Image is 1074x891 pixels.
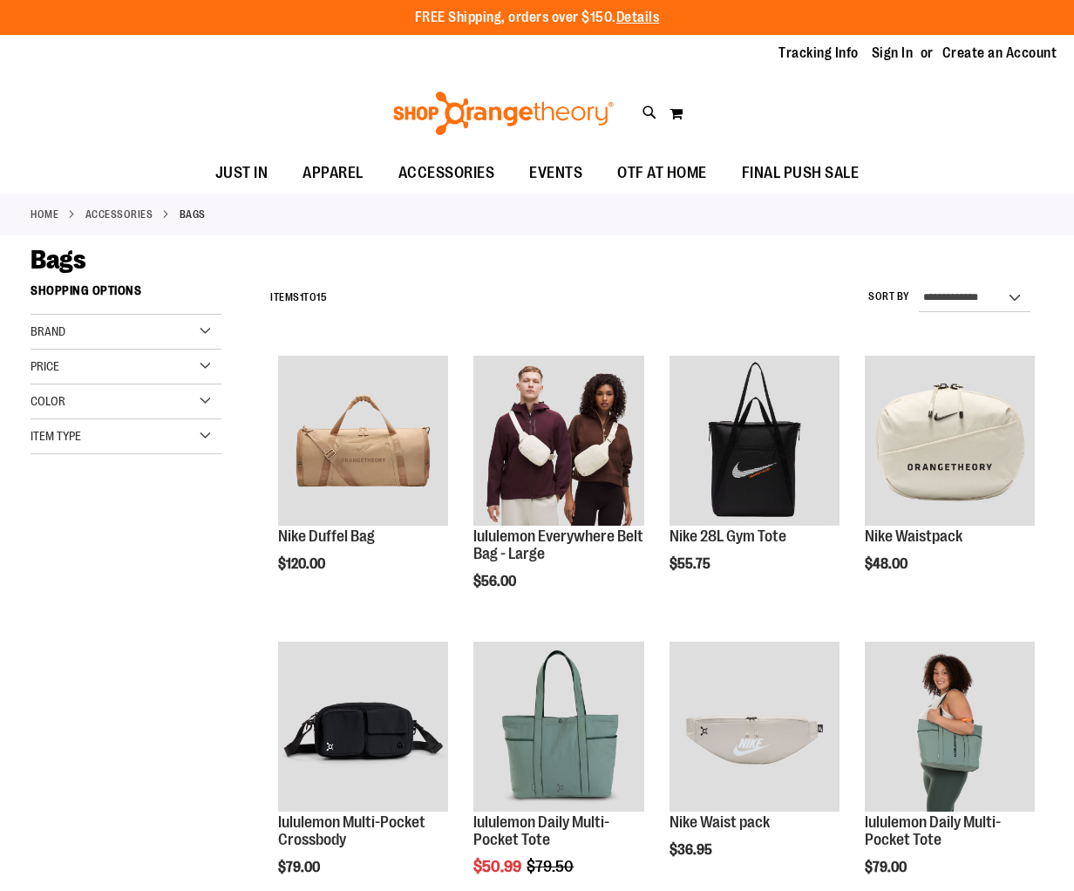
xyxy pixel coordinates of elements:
[473,574,519,589] span: $56.00
[278,356,448,526] img: Nike Duffel Bag
[31,394,65,408] span: Color
[670,556,713,572] span: $55.75
[865,356,1035,526] img: Nike Waistpack
[473,356,643,528] a: lululemon Everywhere Belt Bag - Large
[670,356,839,526] img: Nike 28L Gym Tote
[865,556,910,572] span: $48.00
[670,842,715,858] span: $36.95
[942,44,1057,63] a: Create an Account
[31,245,85,275] span: Bags
[415,8,660,28] p: FREE Shipping, orders over $150.
[473,813,609,848] a: lululemon Daily Multi-Pocket Tote
[617,153,707,193] span: OTF AT HOME
[865,642,1035,812] img: Main view of 2024 Convention lululemon Daily Multi-Pocket Tote
[529,153,582,193] span: EVENTS
[215,153,268,193] span: JUST IN
[31,275,221,315] strong: Shopping Options
[670,356,839,528] a: Nike 28L Gym Tote
[865,860,909,875] span: $79.00
[473,642,643,812] img: lululemon Daily Multi-Pocket Tote
[616,10,660,25] a: Details
[269,347,457,616] div: product
[778,44,859,63] a: Tracking Info
[865,642,1035,814] a: Main view of 2024 Convention lululemon Daily Multi-Pocket Tote
[278,556,328,572] span: $120.00
[670,527,786,545] a: Nike 28L Gym Tote
[670,642,839,812] img: Main view of 2024 Convention Nike Waistpack
[278,642,448,812] img: lululemon Multi-Pocket Crossbody
[473,642,643,814] a: lululemon Daily Multi-Pocket Tote
[278,527,375,545] a: Nike Duffel Bag
[527,858,576,875] span: $79.50
[465,347,652,634] div: product
[278,642,448,814] a: lululemon Multi-Pocket Crossbody
[724,153,877,194] a: FINAL PUSH SALE
[661,347,848,616] div: product
[278,860,323,875] span: $79.00
[285,153,381,194] a: APPAREL
[85,207,153,222] a: ACCESSORIES
[180,207,206,222] strong: Bags
[872,44,914,63] a: Sign In
[31,324,65,338] span: Brand
[31,207,58,222] a: Home
[270,284,327,311] h2: Items to
[865,527,962,545] a: Nike Waistpack
[302,153,364,193] span: APPAREL
[198,153,286,194] a: JUST IN
[868,289,910,304] label: Sort By
[381,153,513,193] a: ACCESSORIES
[512,153,600,194] a: EVENTS
[600,153,724,194] a: OTF AT HOME
[742,153,860,193] span: FINAL PUSH SALE
[865,356,1035,528] a: Nike Waistpack
[856,347,1043,616] div: product
[865,813,1001,848] a: lululemon Daily Multi-Pocket Tote
[391,92,616,135] img: Shop Orangetheory
[670,813,770,831] a: Nike Waist pack
[473,356,643,526] img: lululemon Everywhere Belt Bag - Large
[278,813,425,848] a: lululemon Multi-Pocket Crossbody
[473,858,524,875] span: $50.99
[300,291,304,303] span: 1
[31,429,81,443] span: Item Type
[316,291,327,303] span: 15
[473,527,643,562] a: lululemon Everywhere Belt Bag - Large
[670,642,839,814] a: Main view of 2024 Convention Nike Waistpack
[31,359,59,373] span: Price
[278,356,448,528] a: Nike Duffel Bag
[398,153,495,193] span: ACCESSORIES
